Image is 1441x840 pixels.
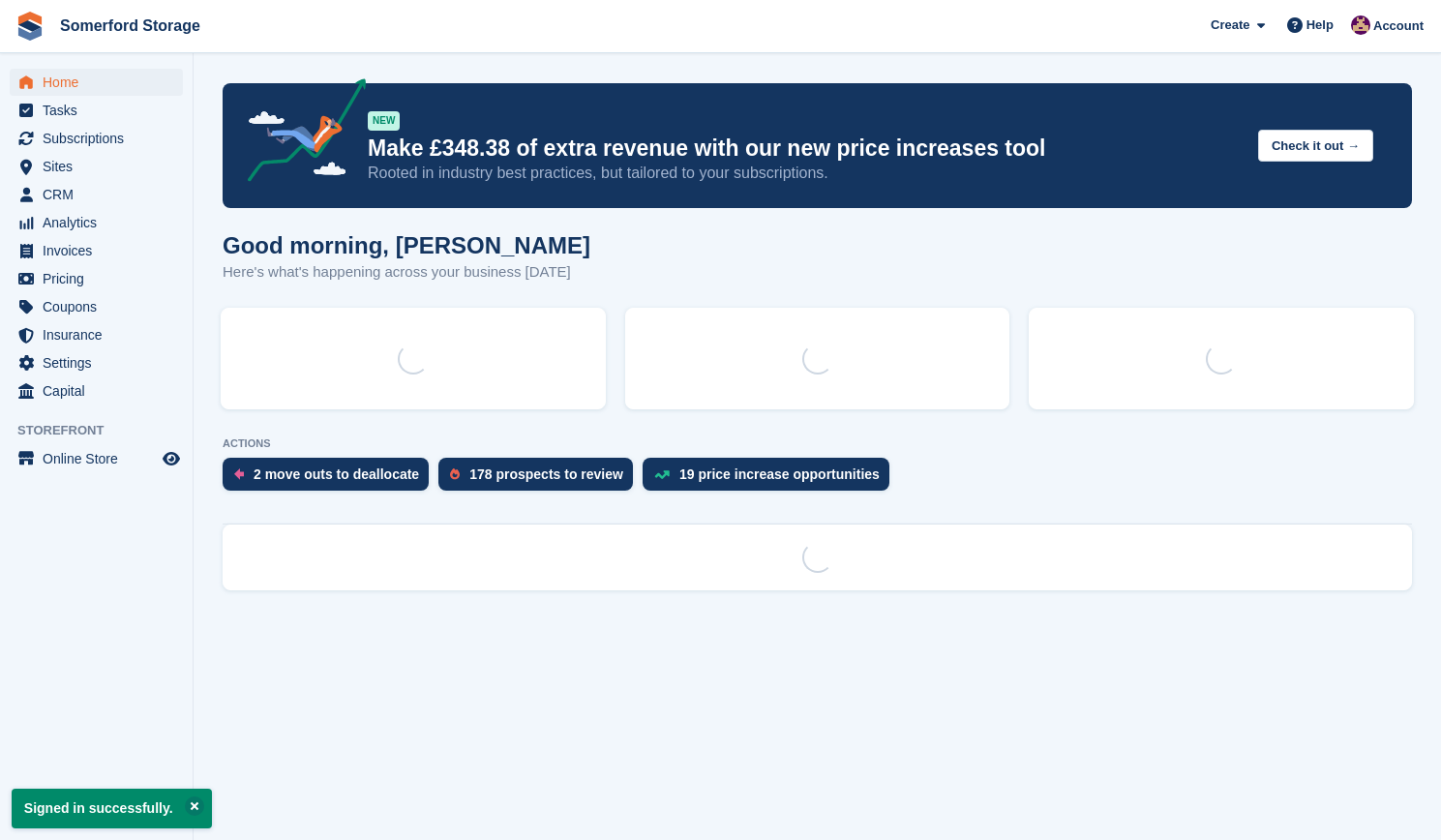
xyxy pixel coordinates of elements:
span: Help [1306,15,1334,35]
div: 19 price increase opportunities [679,466,880,482]
p: Signed in successfully. [12,789,212,828]
span: Capital [43,377,159,405]
a: menu [10,181,183,208]
a: menu [10,69,183,96]
span: CRM [43,181,159,208]
a: menu [10,377,183,405]
h1: Good morning, [PERSON_NAME] [223,232,590,258]
p: ACTIONS [223,437,1412,450]
a: menu [10,125,183,152]
a: 178 prospects to review [438,458,643,500]
img: Andrea Lustre [1351,15,1370,35]
a: menu [10,349,183,376]
a: Somerford Storage [52,10,208,42]
span: Tasks [43,97,159,124]
div: NEW [368,111,400,131]
span: Sites [43,153,159,180]
a: Preview store [160,447,183,470]
a: menu [10,445,183,472]
p: Rooted in industry best practices, but tailored to your subscriptions. [368,163,1243,184]
a: menu [10,153,183,180]
span: Pricing [43,265,159,292]
span: Settings [43,349,159,376]
a: menu [10,209,183,236]
span: Home [43,69,159,96]
span: Subscriptions [43,125,159,152]
span: Online Store [43,445,159,472]
a: menu [10,237,183,264]
div: 178 prospects to review [469,466,623,482]
a: 2 move outs to deallocate [223,458,438,500]
img: stora-icon-8386f47178a22dfd0bd8f6a31ec36ba5ce8667c1dd55bd0f319d3a0aa187defe.svg [15,12,45,41]
span: Invoices [43,237,159,264]
span: Analytics [43,209,159,236]
a: menu [10,97,183,124]
a: 19 price increase opportunities [643,458,899,500]
p: Here's what's happening across your business [DATE] [223,261,590,284]
img: prospect-51fa495bee0391a8d652442698ab0144808aea92771e9ea1ae160a38d050c398.svg [450,468,460,480]
a: menu [10,265,183,292]
a: menu [10,321,183,348]
div: 2 move outs to deallocate [254,466,419,482]
img: price-adjustments-announcement-icon-8257ccfd72463d97f412b2fc003d46551f7dbcb40ab6d574587a9cd5c0d94... [231,78,367,189]
a: menu [10,293,183,320]
img: move_outs_to_deallocate_icon-f764333ba52eb49d3ac5e1228854f67142a1ed5810a6f6cc68b1a99e826820c5.svg [234,468,244,480]
span: Create [1211,15,1249,35]
img: price_increase_opportunities-93ffe204e8149a01c8c9dc8f82e8f89637d9d84a8eef4429ea346261dce0b2c0.svg [654,470,670,479]
button: Check it out → [1258,130,1373,162]
span: Insurance [43,321,159,348]
span: Account [1373,16,1424,36]
span: Storefront [17,421,193,440]
span: Coupons [43,293,159,320]
p: Make £348.38 of extra revenue with our new price increases tool [368,135,1243,163]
